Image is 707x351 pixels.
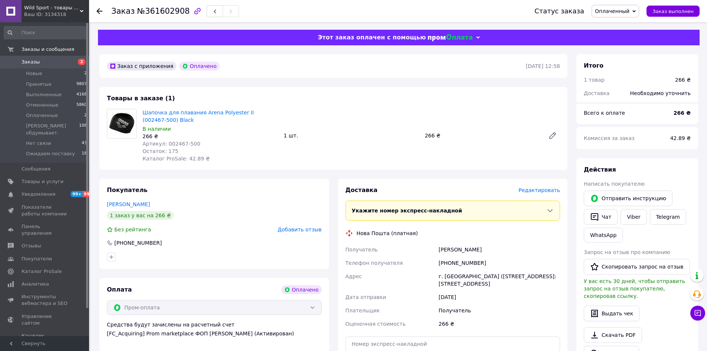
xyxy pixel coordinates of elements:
[22,178,63,185] span: Товары и услуги
[584,259,690,274] button: Скопировать запрос на отзыв
[346,186,378,194] span: Доставка
[96,7,102,15] div: Вернуться назад
[107,95,175,102] span: Товары в заказе (1)
[26,81,52,88] span: Принятые
[674,110,691,116] b: 266 ₴
[143,126,171,132] span: В наличии
[26,123,79,136] span: [PERSON_NAME] обдумывает.
[107,112,136,136] img: Шапочка для плавания Arena Polyester II (002467-500) Black
[346,247,378,253] span: Получатель
[281,130,422,141] div: 1 шт.
[584,306,639,321] button: Выдать чек
[143,141,200,147] span: Артикул: 002467-500
[584,278,685,299] span: У вас есть 30 дней, чтобы отправить запрос на отзыв покупателю, скопировав ссылку.
[107,321,322,337] div: Средства будут зачислены на расчетный счет
[24,11,89,18] div: Ваш ID: 3134318
[26,102,58,108] span: Отмененные
[346,273,362,279] span: Адрес
[71,191,83,197] span: 99+
[437,243,562,256] div: [PERSON_NAME]
[107,330,322,337] div: [FC_Acquiring] Prom marketplace ФОП [PERSON_NAME] (Активирован)
[22,46,74,53] span: Заказы и сообщения
[584,77,605,83] span: 1 товар
[22,256,52,262] span: Покупатели
[584,209,618,225] button: Чат
[107,211,174,220] div: 1 заказ у вас на 266 ₴
[652,9,694,14] span: Заказ выполнен
[26,91,62,98] span: Выполненные
[107,62,176,71] div: Заказ с приложения
[143,133,278,140] div: 266 ₴
[84,112,87,119] span: 2
[22,293,69,307] span: Инструменты вебмастера и SEO
[437,317,562,331] div: 266 ₴
[179,62,219,71] div: Оплачено
[346,294,386,300] span: Дата отправки
[143,110,254,123] a: Шапочка для плавания Arena Polyester II (002467-500) Black
[650,209,686,225] a: Telegram
[84,70,87,77] span: 2
[437,304,562,317] div: Получатель
[346,321,406,327] span: Оценочная стоимость
[83,191,95,197] span: 99+
[22,268,62,275] span: Каталог ProSale
[78,59,85,65] span: 2
[437,256,562,270] div: [PHONE_NUMBER]
[355,230,420,237] div: Нова Пошта (платная)
[346,308,380,313] span: Плательщик
[422,130,542,141] div: 266 ₴
[281,285,321,294] div: Оплачено
[584,327,642,343] a: Скачать PDF
[352,208,462,214] span: Укажите номер экспресс-накладной
[143,148,179,154] span: Остаток: 175
[626,85,695,101] div: Необходимо уточнить
[24,4,80,11] span: Wild Sport - товары для спорта и отдыха
[278,227,321,233] span: Добавить отзыв
[584,62,603,69] span: Итого
[437,270,562,290] div: г. [GEOGRAPHIC_DATA] ([STREET_ADDRESS]: [STREET_ADDRESS]
[82,150,87,157] span: 18
[690,306,705,321] button: Чат с покупателем
[584,191,672,206] button: Отправить инструкцию
[107,186,147,194] span: Покупатель
[137,7,190,16] span: №361602908
[4,26,88,39] input: Поиск
[22,243,41,249] span: Отзывы
[114,239,163,247] div: [PHONE_NUMBER]
[114,227,151,233] span: Без рейтинга
[107,286,132,293] span: Оплата
[22,281,49,287] span: Аналитика
[318,34,426,41] span: Этот заказ оплачен с помощью
[22,223,69,237] span: Панель управления
[22,191,55,198] span: Уведомления
[26,150,75,157] span: Ожидаем поставку
[584,249,670,255] span: Запрос на отзыв про компанию
[22,332,69,346] span: Кошелек компании
[79,123,87,136] span: 108
[26,70,42,77] span: Новые
[76,102,87,108] span: 5860
[584,90,609,96] span: Доставка
[22,166,50,172] span: Сообщения
[22,313,69,326] span: Управление сайтом
[584,228,623,243] a: WhatsApp
[584,181,645,187] span: Написать покупателю
[437,290,562,304] div: [DATE]
[428,34,472,41] img: evopay logo
[26,140,51,147] span: Нет связи
[82,140,87,147] span: 43
[76,91,87,98] span: 4168
[675,76,691,84] div: 266 ₴
[526,63,560,69] time: [DATE] 12:58
[518,187,560,193] span: Редактировать
[621,209,647,225] a: Viber
[584,166,616,173] span: Действия
[595,8,629,14] span: Оплаченный
[647,6,700,17] button: Заказ выполнен
[346,260,403,266] span: Телефон получателя
[111,7,135,16] span: Заказ
[76,81,87,88] span: 9807
[143,156,210,162] span: Каталог ProSale: 42.89 ₴
[584,110,625,116] span: Всего к оплате
[22,204,69,217] span: Показатели работы компании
